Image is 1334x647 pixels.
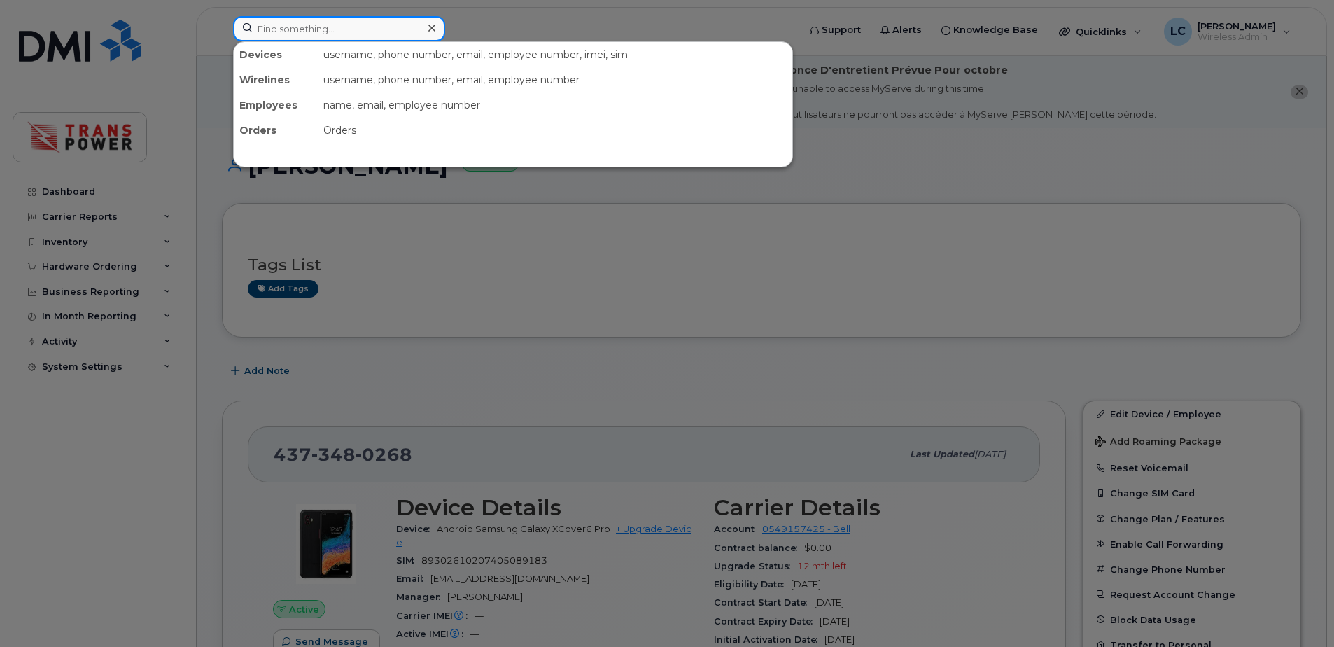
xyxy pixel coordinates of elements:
div: Employees [234,92,318,118]
div: username, phone number, email, employee number, imei, sim [318,42,792,67]
div: Orders [234,118,318,143]
div: name, email, employee number [318,92,792,118]
div: Orders [318,118,792,143]
div: Wirelines [234,67,318,92]
div: username, phone number, email, employee number [318,67,792,92]
div: Devices [234,42,318,67]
